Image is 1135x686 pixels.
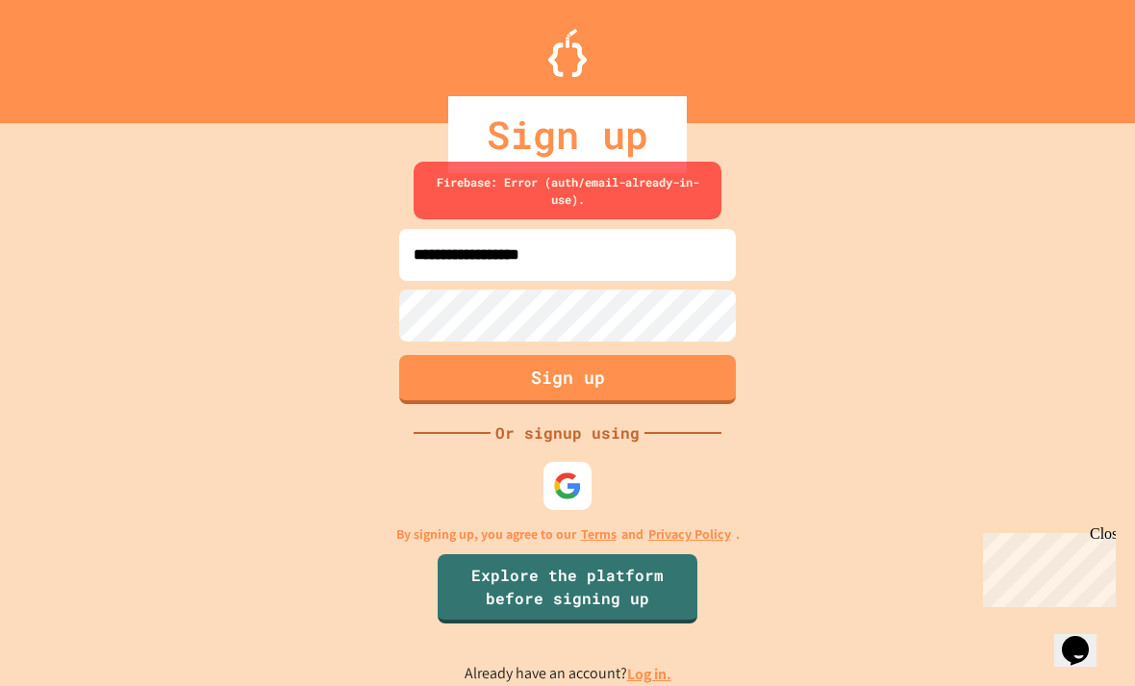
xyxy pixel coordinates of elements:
button: Sign up [399,355,736,404]
a: Terms [581,524,617,545]
iframe: chat widget [1054,609,1116,667]
div: Firebase: Error (auth/email-already-in-use). [414,162,721,219]
div: Or signup using [491,421,644,445]
iframe: chat widget [975,525,1116,607]
div: Sign up [448,96,687,173]
img: google-icon.svg [553,471,582,500]
p: By signing up, you agree to our and . [396,524,740,545]
div: Chat with us now!Close [8,8,133,122]
p: Already have an account? [465,662,671,686]
a: Privacy Policy [648,524,731,545]
img: Logo.svg [548,29,587,77]
a: Explore the platform before signing up [438,554,697,623]
a: Log in. [627,664,671,684]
